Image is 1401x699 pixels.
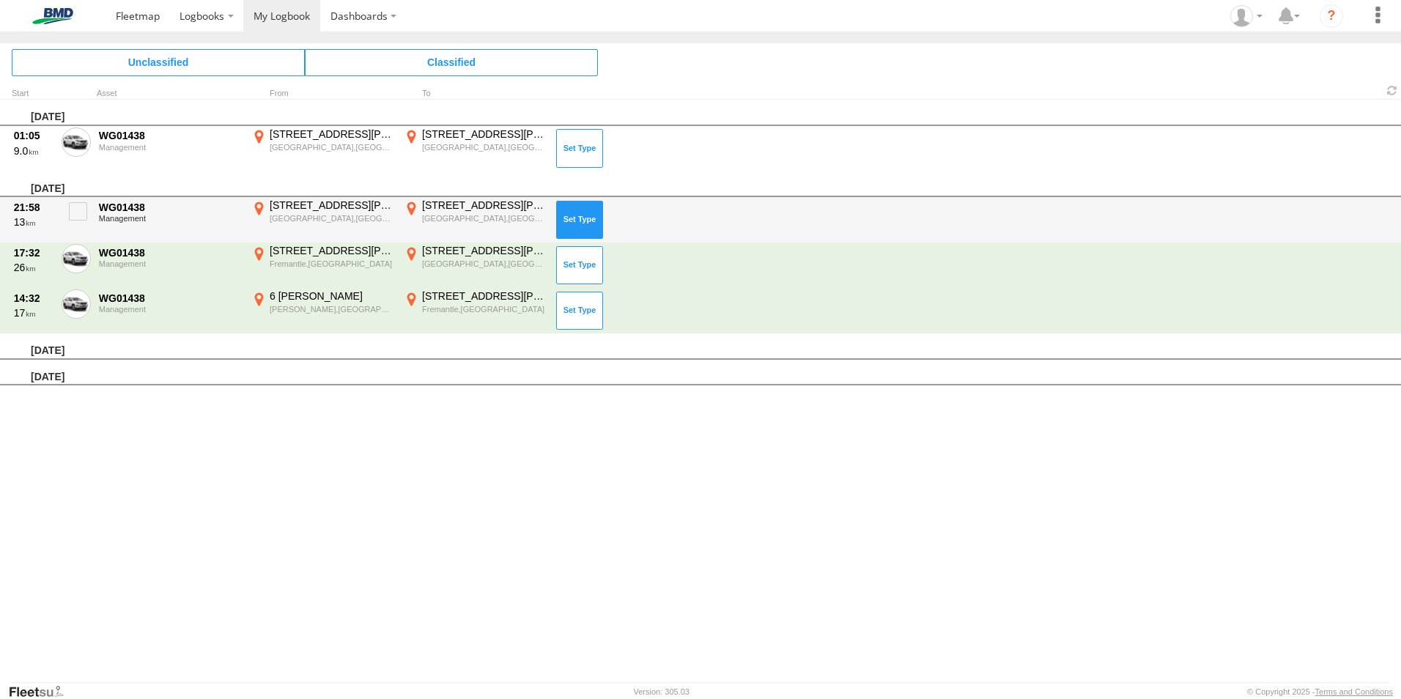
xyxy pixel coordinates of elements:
img: bmd-logo.svg [15,8,91,24]
span: Click to view Unclassified Trips [12,49,305,75]
div: Version: 305.03 [634,687,690,696]
div: WG01438 [99,201,241,214]
div: 6 [PERSON_NAME] [270,289,393,303]
div: Management [99,214,241,223]
div: Asset [97,90,243,97]
div: 17 [14,306,53,319]
div: [STREET_ADDRESS][PERSON_NAME] [422,289,546,303]
div: Management [99,143,241,152]
label: Click to View Event Location [249,127,396,170]
div: [STREET_ADDRESS][PERSON_NAME] [422,244,546,257]
div: From [249,90,396,97]
label: Click to View Event Location [249,244,396,286]
div: [GEOGRAPHIC_DATA],[GEOGRAPHIC_DATA] [422,213,546,223]
button: Click to Set [556,246,603,284]
div: 14:32 [14,292,53,305]
div: Fremantle,[GEOGRAPHIC_DATA] [270,259,393,269]
label: Click to View Event Location [402,244,548,286]
button: Click to Set [556,292,603,330]
div: 9.0 [14,144,53,158]
div: To [402,90,548,97]
i: ? [1320,4,1343,28]
label: Click to View Event Location [402,199,548,241]
div: 21:58 [14,201,53,214]
a: Terms and Conditions [1315,687,1393,696]
div: 13 [14,215,53,229]
div: Tony Tanna [1225,5,1268,27]
label: Click to View Event Location [402,127,548,170]
button: Click to Set [556,201,603,239]
div: © Copyright 2025 - [1247,687,1393,696]
div: [STREET_ADDRESS][PERSON_NAME] [422,199,546,212]
a: Visit our Website [8,684,75,699]
div: [GEOGRAPHIC_DATA],[GEOGRAPHIC_DATA] [422,142,546,152]
div: [GEOGRAPHIC_DATA],[GEOGRAPHIC_DATA] [422,259,546,269]
button: Click to Set [556,129,603,167]
div: [GEOGRAPHIC_DATA],[GEOGRAPHIC_DATA] [270,142,393,152]
div: WG01438 [99,292,241,305]
div: Management [99,305,241,314]
div: 17:32 [14,246,53,259]
div: [STREET_ADDRESS][PERSON_NAME] [270,199,393,212]
div: [STREET_ADDRESS][PERSON_NAME] [270,244,393,257]
span: Click to view Classified Trips [305,49,598,75]
div: 26 [14,261,53,274]
div: WG01438 [99,129,241,142]
span: Refresh [1383,84,1401,97]
label: Click to View Event Location [402,289,548,332]
div: Click to Sort [12,90,56,97]
div: Management [99,259,241,268]
div: Fremantle,[GEOGRAPHIC_DATA] [422,304,546,314]
div: [PERSON_NAME],[GEOGRAPHIC_DATA] [270,304,393,314]
div: [STREET_ADDRESS][PERSON_NAME] [422,127,546,141]
div: [STREET_ADDRESS][PERSON_NAME] [270,127,393,141]
div: [GEOGRAPHIC_DATA],[GEOGRAPHIC_DATA] [270,213,393,223]
div: WG01438 [99,246,241,259]
label: Click to View Event Location [249,289,396,332]
div: 01:05 [14,129,53,142]
label: Click to View Event Location [249,199,396,241]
